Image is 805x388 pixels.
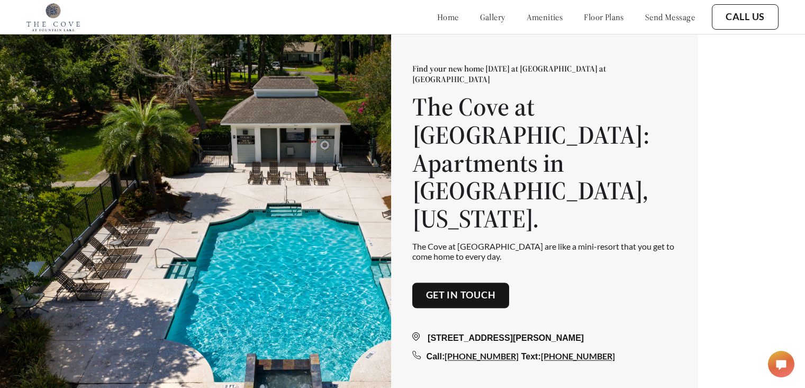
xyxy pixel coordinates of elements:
span: Call: [427,352,445,361]
a: floor plans [584,12,624,22]
a: Call Us [726,11,765,23]
a: [PHONE_NUMBER] [445,351,519,361]
img: cove_at_fountain_lake_logo.png [26,3,80,31]
a: [PHONE_NUMBER] [541,351,615,361]
span: Text: [521,352,541,361]
h1: The Cove at [GEOGRAPHIC_DATA]: Apartments in [GEOGRAPHIC_DATA], [US_STATE]. [412,93,677,233]
button: Call Us [712,4,779,30]
p: The Cove at [GEOGRAPHIC_DATA] are like a mini-resort that you get to come home to every day. [412,242,677,262]
p: Find your new home [DATE] at [GEOGRAPHIC_DATA] at [GEOGRAPHIC_DATA] [412,63,677,84]
a: gallery [480,12,505,22]
div: [STREET_ADDRESS][PERSON_NAME] [412,332,677,345]
a: Get in touch [426,290,496,302]
a: home [437,12,459,22]
button: Get in touch [412,283,510,308]
a: amenities [527,12,563,22]
a: send message [645,12,695,22]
